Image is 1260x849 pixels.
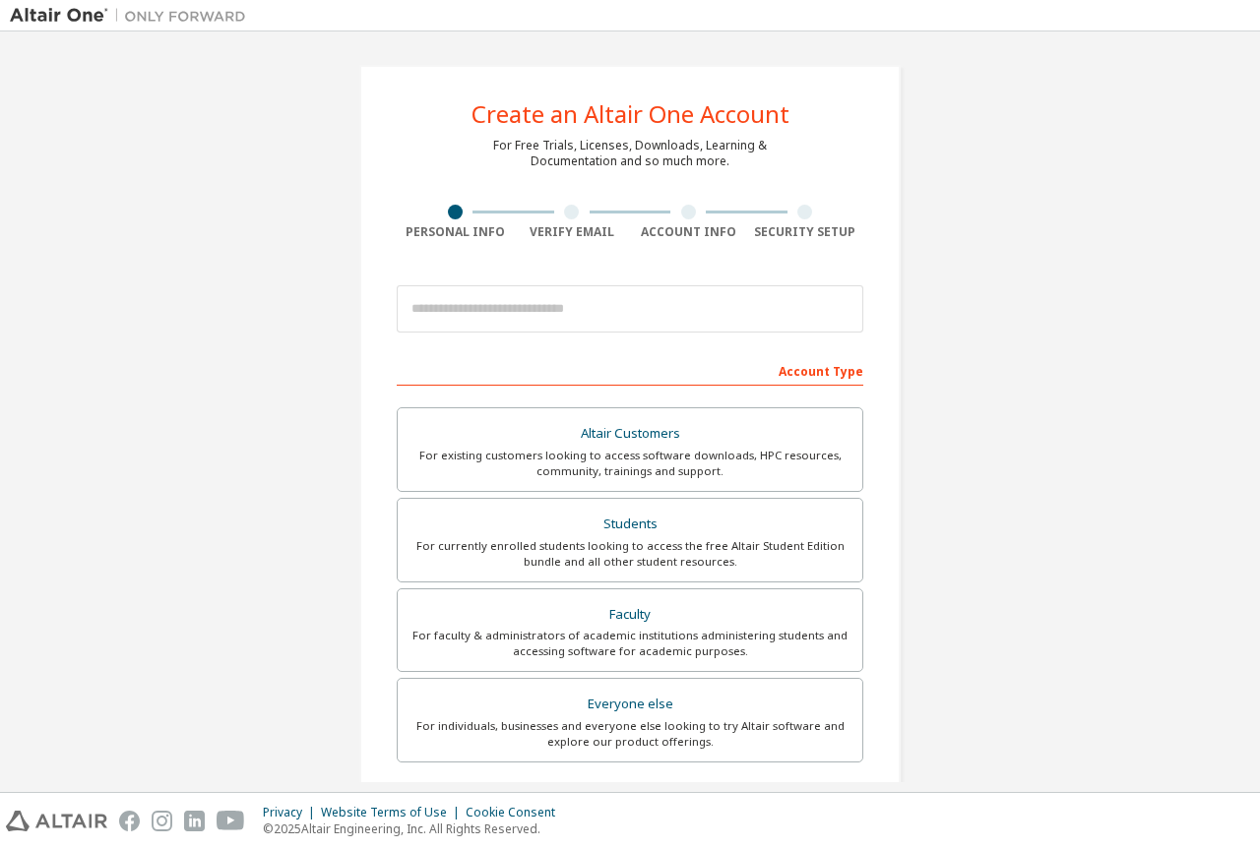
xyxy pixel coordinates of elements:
img: facebook.svg [119,811,140,831]
img: youtube.svg [217,811,245,831]
div: Privacy [263,805,321,820]
div: For Free Trials, Licenses, Downloads, Learning & Documentation and so much more. [493,138,767,169]
div: Cookie Consent [466,805,567,820]
div: Account Type [397,354,863,386]
p: © 2025 Altair Engineering, Inc. All Rights Reserved. [263,820,567,837]
div: Website Terms of Use [321,805,466,820]
div: Account Info [630,224,747,240]
div: Security Setup [747,224,864,240]
img: instagram.svg [152,811,172,831]
img: altair_logo.svg [6,811,107,831]
div: Everyone else [409,691,850,718]
div: For currently enrolled students looking to access the free Altair Student Edition bundle and all ... [409,538,850,570]
div: Students [409,511,850,538]
div: For existing customers looking to access software downloads, HPC resources, community, trainings ... [409,448,850,479]
div: Create an Altair One Account [472,102,789,126]
div: For individuals, businesses and everyone else looking to try Altair software and explore our prod... [409,718,850,750]
img: linkedin.svg [184,811,205,831]
img: Altair One [10,6,256,26]
div: Verify Email [514,224,631,240]
div: Altair Customers [409,420,850,448]
div: Personal Info [397,224,514,240]
div: For faculty & administrators of academic institutions administering students and accessing softwa... [409,628,850,659]
div: Faculty [409,601,850,629]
